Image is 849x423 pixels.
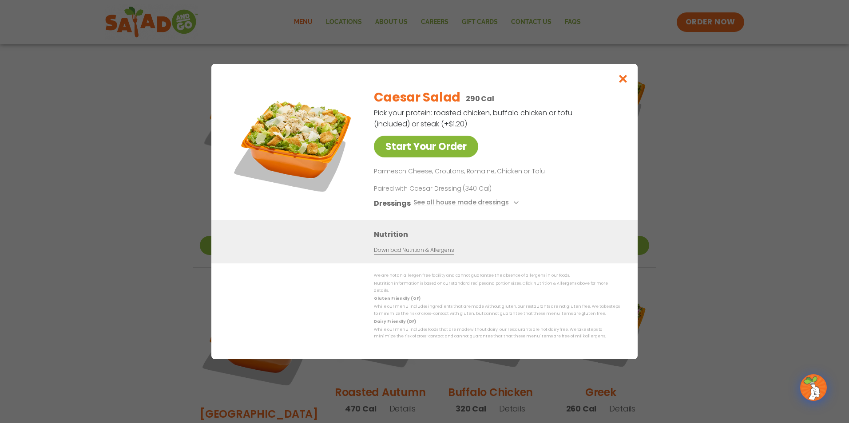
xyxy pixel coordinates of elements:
h3: Nutrition [374,229,624,240]
strong: Gluten Friendly (GF) [374,296,420,301]
p: While our menu includes ingredients that are made without gluten, our restaurants are not gluten ... [374,303,620,317]
p: Nutrition information is based on our standard recipes and portion sizes. Click Nutrition & Aller... [374,280,620,294]
strong: Dairy Friendly (DF) [374,319,416,324]
a: Download Nutrition & Allergens [374,246,454,255]
h3: Dressings [374,198,411,209]
a: Start Your Order [374,136,478,157]
p: Pick your protein: roasted chicken, buffalo chicken or tofu (included) or steak (+$1.20) [374,107,574,129]
img: Featured product photo for Caesar Salad [231,82,356,206]
img: wpChatIcon [801,375,826,400]
button: See all house made dressings [413,198,521,209]
p: While our menu includes foods that are made without dairy, our restaurants are not dairy free. We... [374,326,620,340]
p: We are not an allergen free facility and cannot guarantee the absence of allergens in our foods. [374,272,620,279]
h2: Caesar Salad [374,88,460,107]
p: Parmesan Cheese, Croutons, Romaine, Chicken or Tofu [374,166,616,177]
p: Paired with Caesar Dressing (340 Cal) [374,184,538,193]
button: Close modal [609,64,638,94]
p: 290 Cal [466,93,494,104]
